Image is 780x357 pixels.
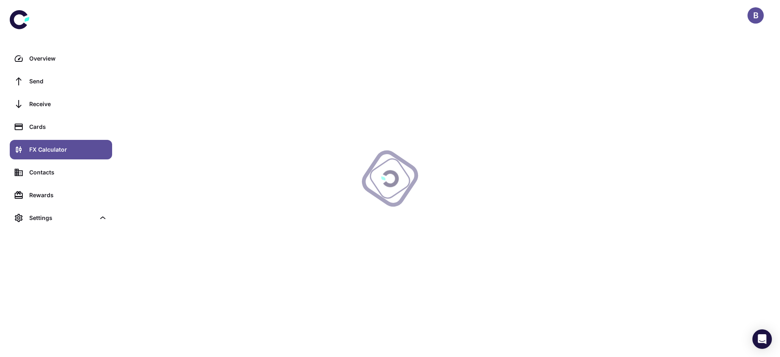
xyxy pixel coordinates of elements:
button: B [747,7,764,24]
a: Contacts [10,163,112,182]
div: Receive [29,100,107,109]
div: Settings [10,208,112,228]
a: Rewards [10,185,112,205]
a: Cards [10,117,112,137]
a: Overview [10,49,112,68]
div: Rewards [29,191,107,200]
a: FX Calculator [10,140,112,159]
div: Cards [29,122,107,131]
a: Send [10,72,112,91]
div: Settings [29,213,95,222]
div: Contacts [29,168,107,177]
a: Receive [10,94,112,114]
div: Overview [29,54,107,63]
div: Open Intercom Messenger [752,329,772,349]
div: Send [29,77,107,86]
div: FX Calculator [29,145,107,154]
